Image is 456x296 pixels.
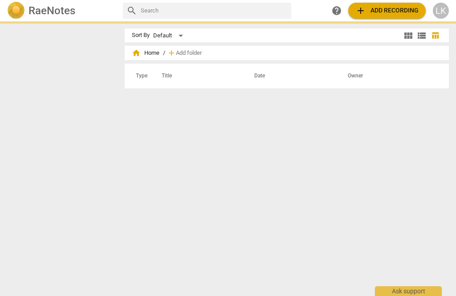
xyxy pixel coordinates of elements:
a: Help [329,3,345,19]
span: Home [132,49,159,57]
span: / [163,50,165,57]
h2: RaeNotes [28,4,75,17]
input: Search [141,4,288,18]
span: search [126,5,137,16]
button: Table view [428,29,442,42]
button: Tile view [402,29,415,42]
span: add [167,49,176,57]
th: Title [151,64,244,89]
a: LogoRaeNotes [7,2,116,20]
span: view_module [403,30,414,41]
span: view_list [416,30,427,41]
button: LK [433,3,449,19]
div: Default [153,28,186,43]
img: Logo [7,2,25,20]
div: Sort By [132,32,150,39]
th: Type [129,64,151,89]
span: home [132,49,141,57]
span: add [355,5,366,16]
button: List view [415,29,428,42]
th: Date [244,64,337,89]
span: table_chart [431,31,440,40]
th: Owner [337,64,440,89]
span: help [331,5,342,16]
button: Upload [348,3,426,19]
span: Add recording [355,5,419,16]
div: Ask support [375,286,442,296]
span: Add folder [176,50,202,57]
